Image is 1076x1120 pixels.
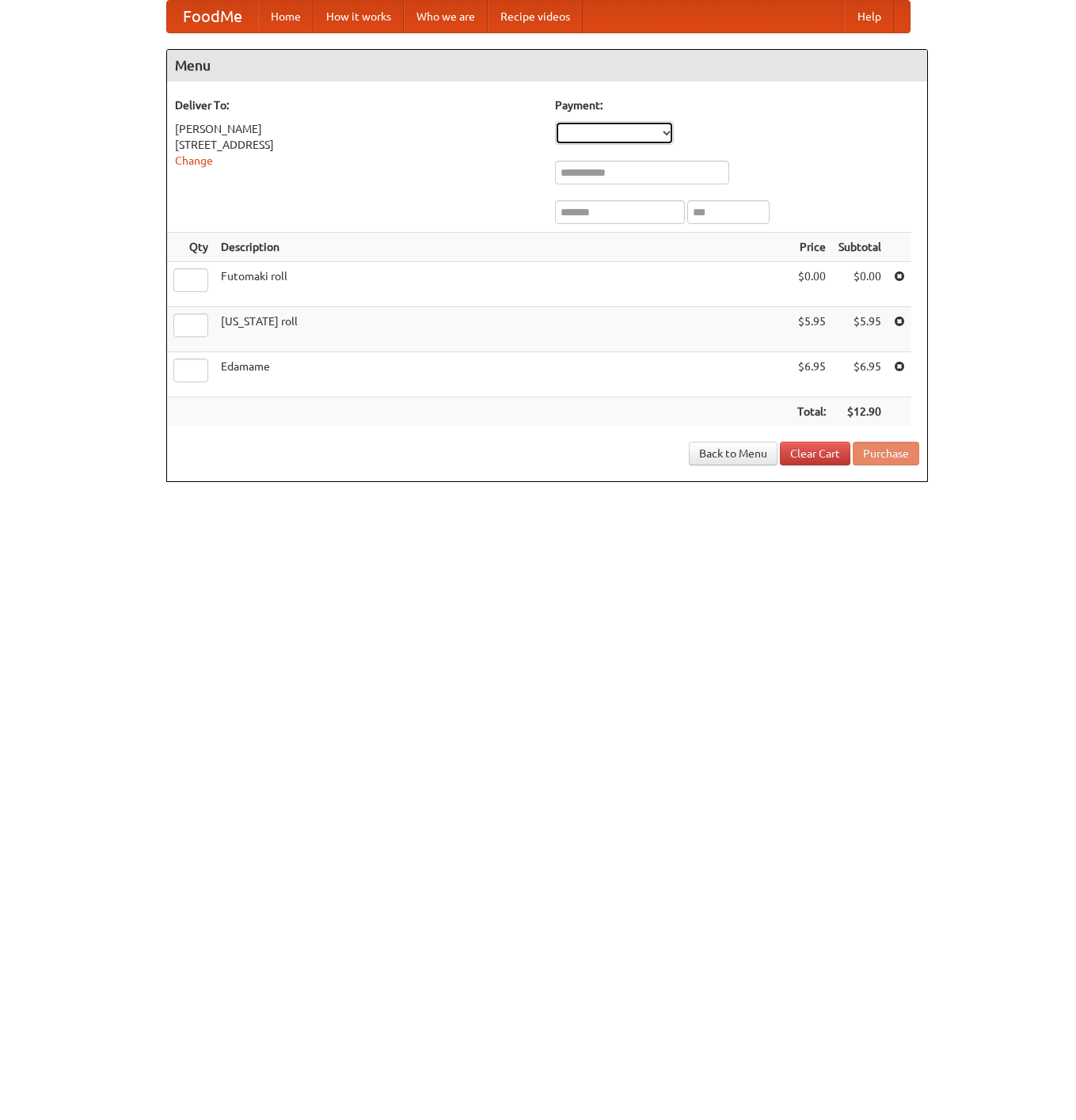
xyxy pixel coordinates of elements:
td: $5.95 [791,307,832,352]
th: Total: [791,397,832,427]
button: Purchase [853,442,919,465]
a: Back to Menu [689,442,778,465]
td: $6.95 [791,352,832,397]
a: Home [258,1,314,32]
td: [US_STATE] roll [215,307,791,352]
a: FoodMe [167,1,258,32]
th: $12.90 [832,397,888,427]
a: Change [175,154,213,167]
div: [PERSON_NAME] [175,121,539,137]
th: Subtotal [832,233,888,262]
th: Price [791,233,832,262]
td: Futomaki roll [215,262,791,307]
td: $0.00 [791,262,832,307]
td: Edamame [215,352,791,397]
a: Who we are [404,1,488,32]
a: Clear Cart [780,442,850,465]
a: How it works [314,1,404,32]
h4: Menu [167,50,927,82]
a: Recipe videos [488,1,583,32]
td: $6.95 [832,352,888,397]
a: Help [845,1,894,32]
th: Qty [167,233,215,262]
th: Description [215,233,791,262]
div: [STREET_ADDRESS] [175,137,539,153]
h5: Payment: [555,97,919,113]
td: $5.95 [832,307,888,352]
h5: Deliver To: [175,97,539,113]
td: $0.00 [832,262,888,307]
